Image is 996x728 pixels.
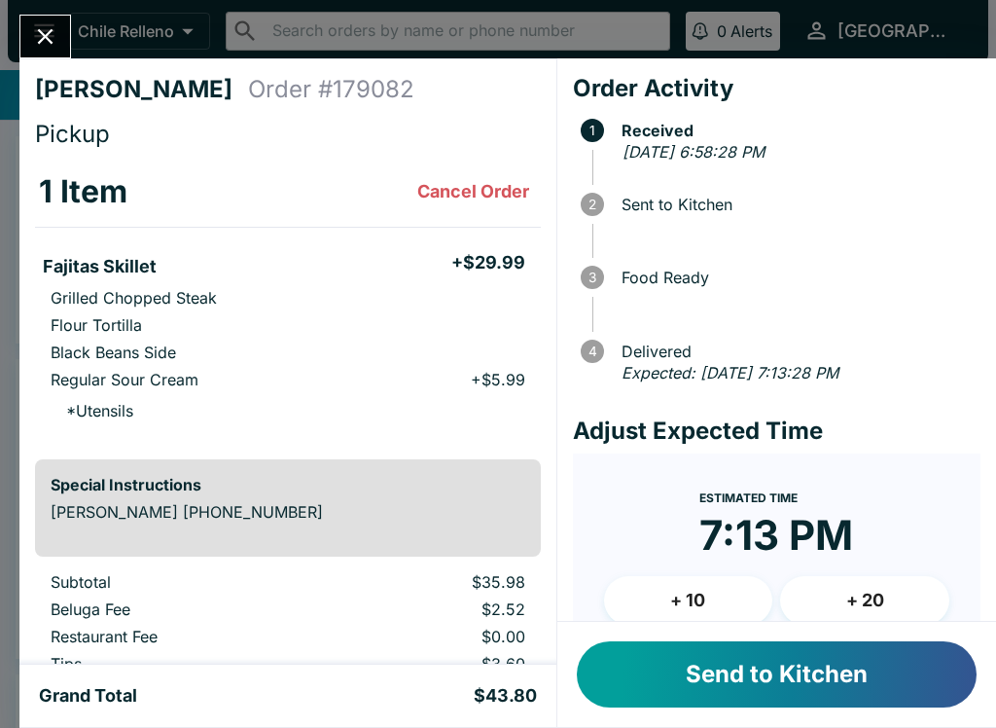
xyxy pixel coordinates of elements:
p: Restaurant Fee [51,627,302,646]
em: [DATE] 6:58:28 PM [622,142,765,162]
em: Expected: [DATE] 7:13:28 PM [622,363,838,382]
table: orders table [35,572,541,709]
h4: [PERSON_NAME] [35,75,248,104]
h5: + $29.99 [451,251,525,274]
h4: Order Activity [573,74,980,103]
h4: Order # 179082 [248,75,414,104]
h5: Grand Total [39,684,137,708]
p: Grilled Chopped Steak [51,288,217,308]
p: Black Beans Side [51,343,176,362]
p: [PERSON_NAME] [PHONE_NUMBER] [51,502,525,522]
span: Estimated Time [699,491,798,505]
span: Received [612,122,980,139]
span: Sent to Kitchen [612,196,980,213]
text: 4 [587,344,596,359]
text: 2 [588,197,596,212]
p: Tips [51,654,302,673]
button: Cancel Order [409,172,537,211]
span: Pickup [35,120,110,148]
p: Beluga Fee [51,600,302,619]
span: Food Ready [612,269,980,286]
p: Flour Tortilla [51,315,142,335]
h5: $43.80 [474,684,537,708]
p: $2.52 [334,600,524,619]
p: * Utensils [51,401,133,420]
button: Close [20,16,70,57]
table: orders table [35,157,541,444]
time: 7:13 PM [699,510,853,561]
span: Delivered [612,343,980,360]
p: $3.60 [334,654,524,673]
p: $35.98 [334,572,524,592]
button: Send to Kitchen [577,641,977,708]
p: $0.00 [334,627,524,646]
button: + 10 [604,576,773,625]
p: Regular Sour Cream [51,370,198,389]
button: + 20 [780,576,949,625]
h5: Fajitas Skillet [43,255,157,278]
h4: Adjust Expected Time [573,417,980,446]
text: 1 [589,123,595,138]
h3: 1 Item [39,172,127,211]
h6: Special Instructions [51,475,525,494]
p: + $5.99 [471,370,525,389]
text: 3 [588,270,596,285]
p: Subtotal [51,572,302,592]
